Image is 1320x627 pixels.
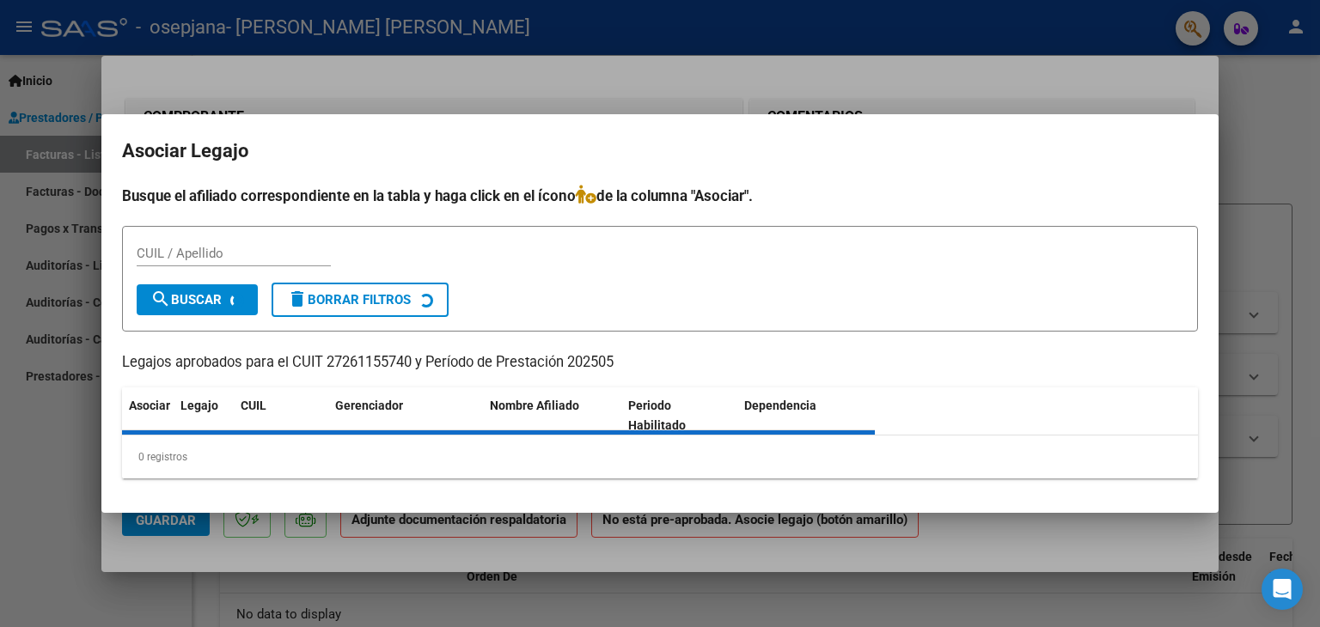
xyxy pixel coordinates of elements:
[272,283,449,317] button: Borrar Filtros
[328,387,483,444] datatable-header-cell: Gerenciador
[241,399,266,412] span: CUIL
[490,399,579,412] span: Nombre Afiliado
[137,284,258,315] button: Buscar
[122,135,1198,167] h2: Asociar Legajo
[483,387,621,444] datatable-header-cell: Nombre Afiliado
[737,387,876,444] datatable-header-cell: Dependencia
[122,387,174,444] datatable-header-cell: Asociar
[122,185,1198,207] h4: Busque el afiliado correspondiente en la tabla y haga click en el ícono de la columna "Asociar".
[335,399,403,412] span: Gerenciador
[744,399,816,412] span: Dependencia
[628,399,686,432] span: Periodo Habilitado
[174,387,234,444] datatable-header-cell: Legajo
[150,292,222,307] span: Buscar
[234,387,328,444] datatable-header-cell: CUIL
[180,399,218,412] span: Legajo
[1262,569,1303,610] div: Open Intercom Messenger
[122,435,1198,478] div: 0 registros
[122,352,1198,374] p: Legajos aprobados para el CUIT 27261155740 y Período de Prestación 202505
[150,289,171,309] mat-icon: search
[287,292,411,307] span: Borrar Filtros
[621,387,737,444] datatable-header-cell: Periodo Habilitado
[287,289,308,309] mat-icon: delete
[129,399,170,412] span: Asociar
